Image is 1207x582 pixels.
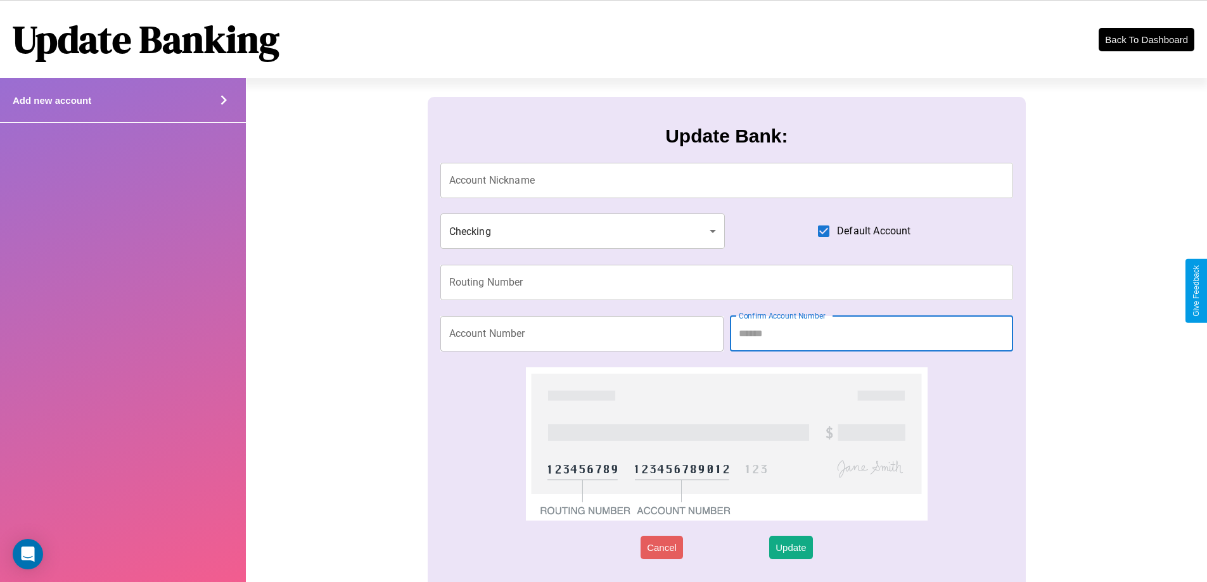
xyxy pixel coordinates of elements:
[641,536,683,559] button: Cancel
[1099,28,1194,51] button: Back To Dashboard
[440,213,725,249] div: Checking
[526,367,927,521] img: check
[769,536,812,559] button: Update
[13,13,279,65] h1: Update Banking
[1192,265,1201,317] div: Give Feedback
[739,310,826,321] label: Confirm Account Number
[837,224,910,239] span: Default Account
[13,539,43,569] div: Open Intercom Messenger
[665,125,788,147] h3: Update Bank:
[13,95,91,106] h4: Add new account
